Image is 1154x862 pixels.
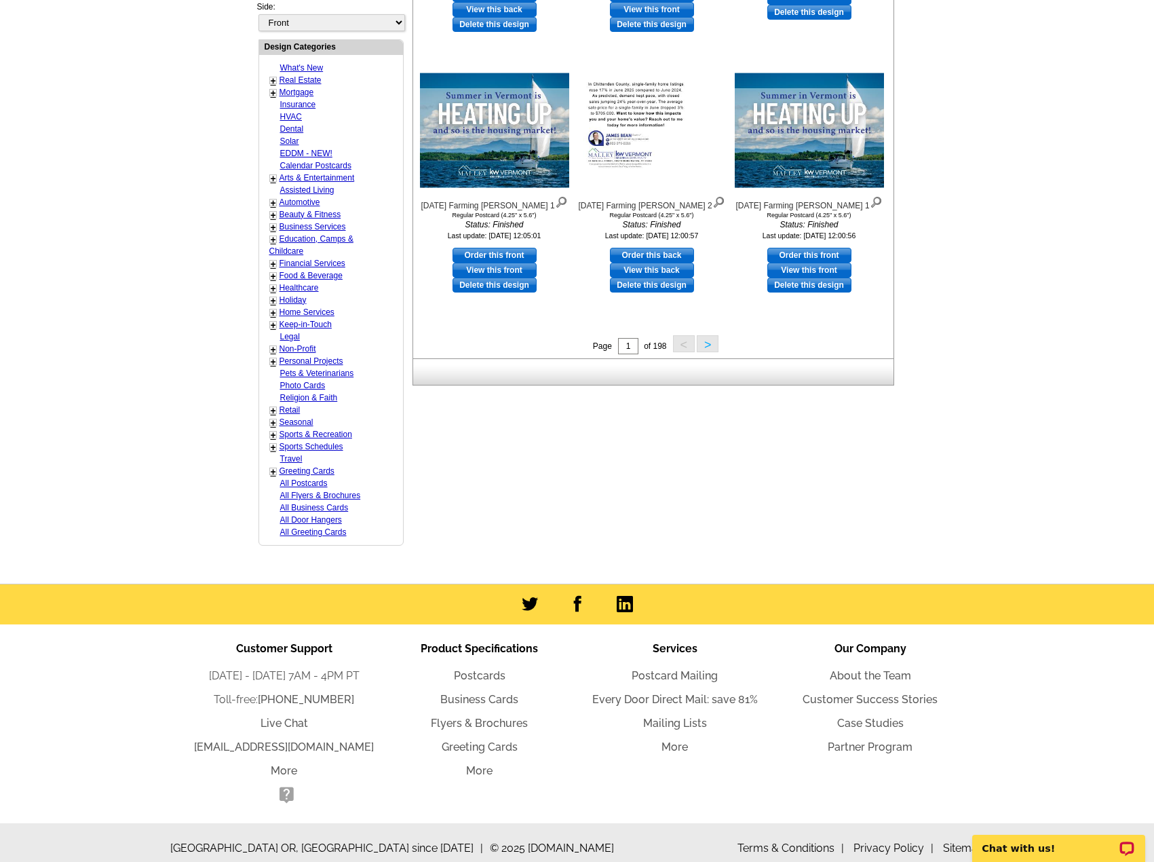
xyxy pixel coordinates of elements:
[271,466,276,477] a: +
[490,840,614,857] span: © 2025 [DOMAIN_NAME]
[763,231,856,240] small: Last update: [DATE] 12:00:56
[803,693,938,706] a: Customer Success Stories
[280,75,322,85] a: Real Estate
[271,344,276,355] a: +
[280,503,349,512] a: All Business Cards
[170,840,483,857] span: [GEOGRAPHIC_DATA] OR, [GEOGRAPHIC_DATA] since [DATE]
[280,405,301,415] a: Retail
[280,63,324,73] a: What's New
[963,819,1154,862] iframe: LiveChat chat widget
[767,263,851,278] a: View this front
[257,1,404,33] div: Side:
[610,278,694,293] a: Delete this design
[767,278,851,293] a: Delete this design
[271,259,276,269] a: +
[712,193,725,208] img: view design details
[453,278,537,293] a: Delete this design
[735,73,884,188] img: July 2025 Farming Mailer - James 1
[653,642,697,655] span: Services
[271,75,276,86] a: +
[442,741,518,753] a: Greeting Cards
[280,136,299,146] a: Solar
[280,149,332,158] a: EDDM - NEW!
[453,263,537,278] a: View this front
[280,198,320,207] a: Automotive
[610,17,694,32] a: Delete this design
[453,17,537,32] a: Delete this design
[421,642,538,655] span: Product Specifications
[236,642,332,655] span: Customer Support
[853,842,934,855] a: Privacy Policy
[280,381,326,390] a: Photo Cards
[592,693,758,706] a: Every Door Direct Mail: save 81%
[280,88,314,97] a: Mortgage
[453,248,537,263] a: use this design
[632,669,718,682] a: Postcard Mailing
[870,193,883,208] img: view design details
[280,295,307,305] a: Holiday
[271,198,276,208] a: +
[767,5,851,20] a: Delete this design
[454,669,505,682] a: Postcards
[735,212,884,219] div: Regular Postcard (4.25" x 5.6")
[280,356,343,366] a: Personal Projects
[280,112,302,121] a: HVAC
[280,417,313,427] a: Seasonal
[271,222,276,233] a: +
[577,212,727,219] div: Regular Postcard (4.25" x 5.6")
[420,219,569,231] i: Status: Finished
[271,356,276,367] a: +
[271,173,276,184] a: +
[431,717,528,730] a: Flyers & Brochures
[259,40,403,53] div: Design Categories
[261,717,308,730] a: Live Chat
[610,2,694,17] a: View this front
[280,479,328,488] a: All Postcards
[280,332,300,341] a: Legal
[280,173,355,183] a: Arts & Entertainment
[280,283,319,293] a: Healthcare
[271,210,276,221] a: +
[271,405,276,416] a: +
[673,335,695,352] button: <
[280,369,354,378] a: Pets & Veterinarians
[271,271,276,282] a: +
[258,693,354,706] a: [PHONE_NUMBER]
[420,193,569,212] div: [DATE] Farming [PERSON_NAME] 1
[271,88,276,98] a: +
[830,669,911,682] a: About the Team
[280,515,342,525] a: All Door Hangers
[280,124,304,134] a: Dental
[280,491,361,500] a: All Flyers & Brochures
[837,717,904,730] a: Case Studies
[943,842,984,855] a: Sitemap
[187,692,382,708] li: Toll-free:
[735,219,884,231] i: Status: Finished
[661,741,688,753] a: More
[555,193,568,208] img: view design details
[834,642,906,655] span: Our Company
[453,2,537,17] a: View this back
[271,307,276,318] a: +
[269,234,353,256] a: Education, Camps & Childcare
[610,263,694,278] a: View this back
[271,320,276,331] a: +
[194,741,374,753] a: [EMAIL_ADDRESS][DOMAIN_NAME]
[280,210,341,219] a: Beauty & Fitness
[610,248,694,263] a: use this design
[280,161,351,170] a: Calendar Postcards
[420,73,569,188] img: July 2025 Farming Mailer - Mallory 1
[280,430,352,439] a: Sports & Recreation
[643,717,707,730] a: Mailing Lists
[644,341,666,351] span: of 198
[280,100,316,109] a: Insurance
[271,442,276,453] a: +
[440,693,518,706] a: Business Cards
[577,73,727,188] img: July 2025 Farming Mailer - James 2
[271,764,297,777] a: More
[767,248,851,263] a: use this design
[280,442,343,451] a: Sports Schedules
[280,344,316,354] a: Non-Profit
